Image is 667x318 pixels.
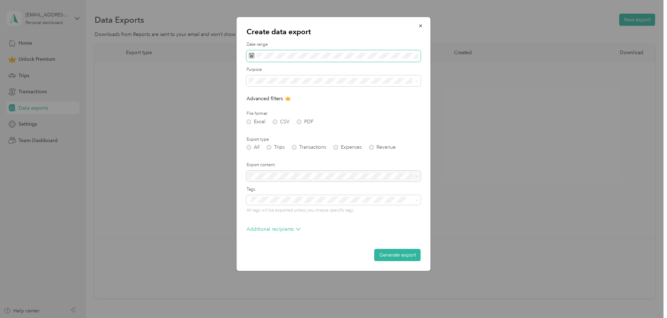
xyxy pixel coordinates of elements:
button: Generate export [374,249,421,261]
label: Export content [247,162,421,168]
label: File format [247,111,421,117]
label: Purpose [247,67,421,73]
iframe: Everlance-gr Chat Button Frame [628,279,667,318]
p: All tags will be exported unless you choose specific tags. [247,207,421,214]
p: Additional recipients [247,225,301,233]
p: Create data export [247,27,421,37]
label: Date range [247,42,421,48]
label: Tags [247,186,421,193]
label: Export type [247,136,421,143]
p: Advanced filters [247,95,421,102]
